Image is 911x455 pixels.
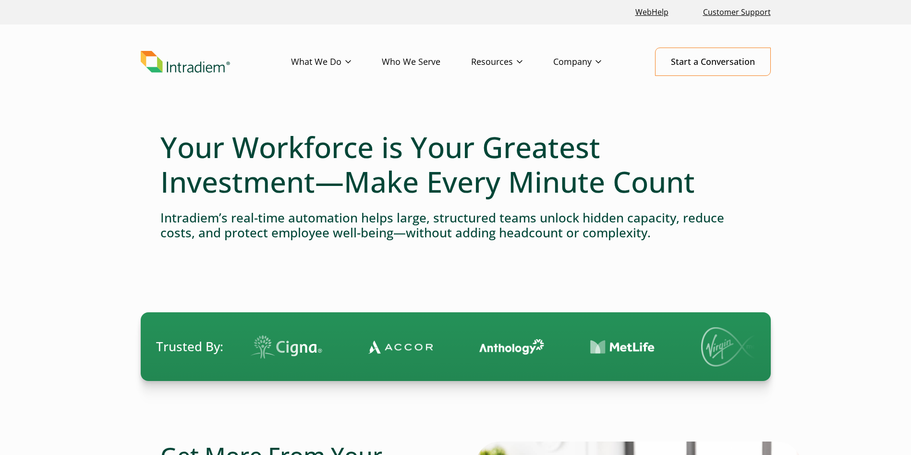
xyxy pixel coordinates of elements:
[632,2,672,23] a: Link opens in a new window
[160,210,751,240] h4: Intradiem’s real-time automation helps large, structured teams unlock hidden capacity, reduce cos...
[347,340,412,354] img: Contact Center Automation Accor Logo
[680,327,747,367] img: Virgin Media logo.
[699,2,775,23] a: Customer Support
[141,51,291,73] a: Link to homepage of Intradiem
[160,130,751,199] h1: Your Workforce is Your Greatest Investment—Make Every Minute Count
[569,340,634,355] img: Contact Center Automation MetLife Logo
[291,48,382,76] a: What We Do
[156,338,223,356] span: Trusted By:
[471,48,553,76] a: Resources
[382,48,471,76] a: Who We Serve
[655,48,771,76] a: Start a Conversation
[141,51,230,73] img: Intradiem
[553,48,632,76] a: Company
